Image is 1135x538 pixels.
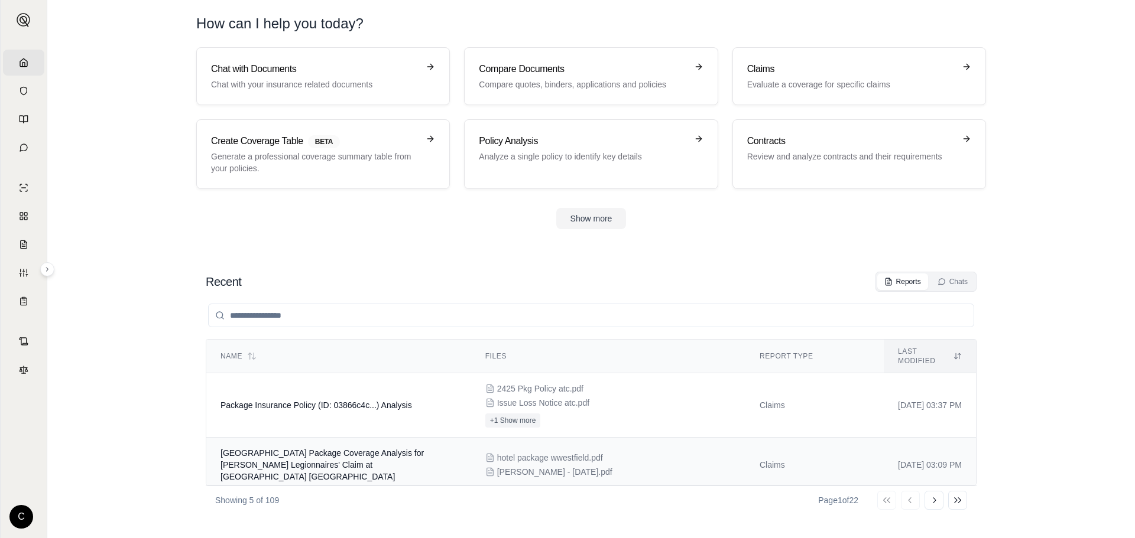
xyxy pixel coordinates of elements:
[211,62,419,76] h3: Chat with Documents
[3,231,44,257] a: Claim Coverage
[220,400,412,410] span: Package Insurance Policy (ID: 03866c4c...) Analysis
[220,351,457,361] div: Name
[211,134,419,148] h3: Create Coverage Table
[40,262,54,276] button: Expand sidebar
[3,50,44,76] a: Home
[196,47,450,105] a: Chat with DocumentsChat with your insurance related documents
[497,452,603,464] span: hotel package wwestfield.pdf
[206,273,241,290] h2: Recent
[3,78,44,104] a: Documents Vault
[884,438,976,493] td: [DATE] 03:09 PM
[196,14,364,33] h1: How can I help you today?
[745,340,884,373] th: Report Type
[220,448,424,481] span: Westfield Hotel Package Coverage Analysis for Rebecca Lemay Legionnaires' Claim at SpringHill Sui...
[211,79,419,90] p: Chat with your insurance related documents
[17,13,31,27] img: Expand sidebar
[3,328,44,354] a: Contract Analysis
[898,347,962,366] div: Last modified
[464,47,718,105] a: Compare DocumentsCompare quotes, binders, applications and policies
[12,8,35,32] button: Expand sidebar
[479,62,686,76] h3: Compare Documents
[938,277,968,286] div: Chats
[3,106,44,132] a: Prompt Library
[479,151,686,162] p: Analyze a single policy to identify key details
[3,203,44,229] a: Policy Comparisons
[747,134,955,148] h3: Contracts
[732,119,986,189] a: ContractsReview and analyze contracts and their requirements
[211,151,419,174] p: Generate a professional coverage summary table from your policies.
[3,260,44,286] a: Custom Report
[884,277,921,286] div: Reports
[3,175,44,201] a: Single Policy
[747,79,955,90] p: Evaluate a coverage for specific claims
[3,135,44,161] a: Chat
[497,397,589,409] span: Issue Loss Notice atc.pdf
[884,373,976,438] td: [DATE] 03:37 PM
[471,340,745,373] th: Files
[308,135,340,148] span: BETA
[745,373,884,438] td: Claims
[479,134,686,148] h3: Policy Analysis
[732,47,986,105] a: ClaimsEvaluate a coverage for specific claims
[3,288,44,314] a: Coverage Table
[464,119,718,189] a: Policy AnalysisAnalyze a single policy to identify key details
[497,466,612,478] span: Lemay - LOR - 10.6.2025.pdf
[479,79,686,90] p: Compare quotes, binders, applications and policies
[747,151,955,162] p: Review and analyze contracts and their requirements
[747,62,955,76] h3: Claims
[3,357,44,383] a: Legal Search Engine
[930,273,975,290] button: Chats
[196,119,450,189] a: Create Coverage TableBETAGenerate a professional coverage summary table from your policies.
[556,208,627,229] button: Show more
[9,505,33,529] div: C
[215,494,279,506] p: Showing 5 of 109
[745,438,884,493] td: Claims
[497,383,583,394] span: 2425 Pkg Policy atc.pdf
[485,413,541,428] button: +1 Show more
[818,494,858,506] div: Page 1 of 22
[877,273,928,290] button: Reports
